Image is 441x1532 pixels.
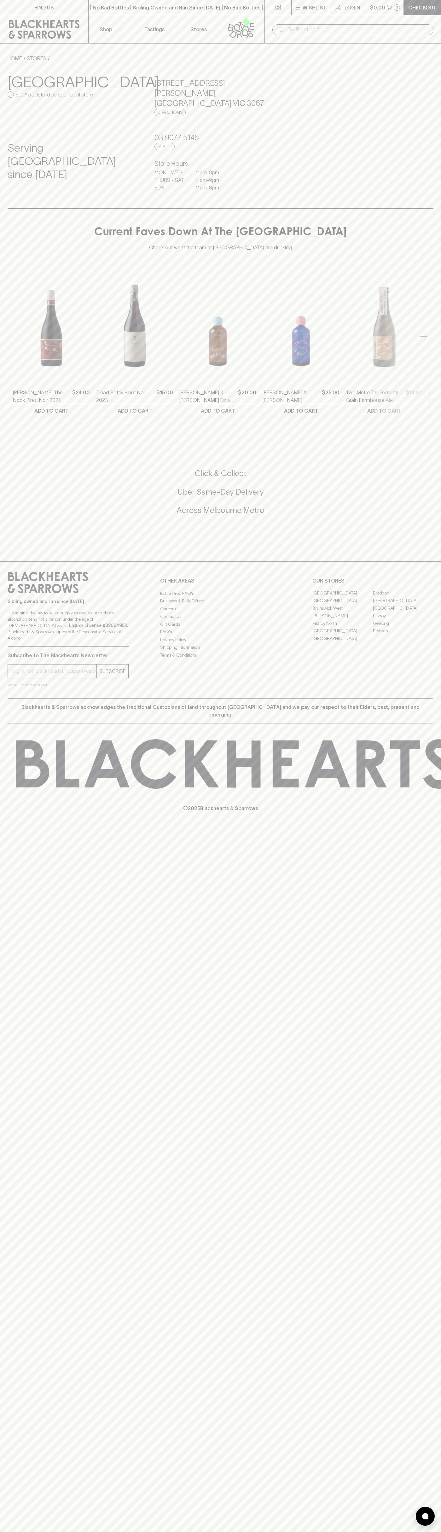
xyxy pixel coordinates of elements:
p: Tastings [144,26,165,33]
p: OTHER AREAS [160,577,281,584]
h5: Click & Collect [8,468,433,479]
div: Call to action block [8,443,433,548]
p: Checkout [408,4,437,11]
h5: 03 9077 5145 [154,133,286,143]
p: 0 [396,6,398,9]
p: $14.00 [406,389,423,404]
h6: Store Hours [154,159,286,169]
a: Braddon [373,589,433,597]
img: Buller The Nook Pinot Noir 2021 [13,269,90,379]
a: Brunswick West [312,605,373,612]
button: SUBSCRIBE [97,664,128,678]
p: $0.00 [370,4,385,11]
button: ADD TO CART [179,404,256,417]
p: THURS - SAT [154,176,186,184]
p: Subscribe to The Blackhearts Newsletter [8,652,129,659]
p: Sibling owned and run since [DATE] [8,598,129,605]
a: Shipping Information [160,644,281,651]
a: [PERSON_NAME] The Nook Pinot Noir 2021 [13,389,70,404]
p: MON - WED [154,169,186,176]
a: Directions [154,109,186,116]
a: Geelong [373,620,433,627]
a: Terms & Conditions [160,651,281,659]
p: $25.00 [322,389,339,404]
a: Fitzroy [373,612,433,620]
p: 11am - 9pm [195,176,227,184]
p: 11am - 8pm [195,169,227,176]
a: [PERSON_NAME] & [PERSON_NAME] [263,389,319,404]
p: OUR STORES [312,577,433,584]
h3: [GEOGRAPHIC_DATA] [8,73,139,91]
h5: Across Melbourne Metro [8,505,433,515]
p: It is against the law to sell or supply alcohol to, or to obtain alcohol on behalf of a person un... [8,610,129,641]
p: Login [345,4,360,11]
a: [PERSON_NAME] & [PERSON_NAME] Dirty Martini Cocktail [179,389,235,404]
a: Business & Bulk Gifting [160,597,281,605]
a: [PERSON_NAME] [312,612,373,620]
p: 11am - 8pm [195,184,227,191]
h5: Uber Same-Day Delivery [8,487,433,497]
p: $20.00 [238,389,256,404]
img: Taylor & Smith Gin [263,269,339,379]
img: Taylor & Smith Dirty Martini Cocktail [179,269,256,379]
a: Gift Cards [160,620,281,628]
p: Set Abbotsford as your local store [15,91,93,98]
p: SUBSCRIBE [99,667,126,675]
a: Fitzroy North [312,620,373,627]
a: Two Metre Tall Forth All Grain Farmhouse Ale [346,389,403,404]
p: Check out what the team at [GEOGRAPHIC_DATA] are drinking [149,239,292,251]
a: Privacy Policy [160,636,281,643]
input: Try "Pinot noir" [287,25,428,35]
button: ADD TO CART [346,404,423,417]
p: Stores [190,26,207,33]
p: We will never spam you [8,682,129,688]
a: Call [154,143,175,150]
button: Shop [89,15,133,43]
a: [GEOGRAPHIC_DATA] [312,589,373,597]
p: ADD TO CART [118,407,152,415]
a: Tread Softly Pinot Noir 2023 [96,389,154,404]
p: Wishlist [303,4,327,11]
a: [GEOGRAPHIC_DATA] [312,597,373,605]
h5: [STREET_ADDRESS][PERSON_NAME] , [GEOGRAPHIC_DATA] VIC 3067 [154,78,286,108]
button: ADD TO CART [96,404,173,417]
a: Tastings [132,15,177,43]
a: Stores [177,15,221,43]
a: [GEOGRAPHIC_DATA] [373,605,433,612]
button: ADD TO CART [13,404,90,417]
strong: Liquor License #32064953 [69,623,127,628]
a: [GEOGRAPHIC_DATA] [312,627,373,635]
a: Bottle Drop FAQ's [160,589,281,597]
input: e.g. jane@blackheartsandsparrows.com.au [13,666,96,676]
a: HOME [8,55,22,61]
p: $24.00 [72,389,90,404]
img: bubble-icon [422,1513,428,1519]
a: FAQ's [160,628,281,636]
h4: Current Faves Down At The [GEOGRAPHIC_DATA] [94,226,347,240]
a: Contact Us [160,613,281,620]
p: SUN [154,184,186,191]
img: Two Metre Tall Forth All Grain Farmhouse Ale [346,269,423,379]
a: [GEOGRAPHIC_DATA] [312,635,373,642]
p: ADD TO CART [201,407,235,415]
img: Tread Softly Pinot Noir 2023 [96,269,173,379]
p: FIND US [34,4,54,11]
a: STORES [27,55,46,61]
p: Shop [100,26,112,33]
h4: Serving [GEOGRAPHIC_DATA] since [DATE] [8,142,139,181]
p: ADD TO CART [284,407,318,415]
button: ADD TO CART [263,404,339,417]
p: Blackhearts & Sparrows acknowledges the traditional Custodians of land throughout [GEOGRAPHIC_DAT... [12,703,429,718]
p: $15.00 [156,389,173,404]
p: ADD TO CART [367,407,402,415]
a: Careers [160,605,281,612]
a: Prahran [373,627,433,635]
p: ADD TO CART [34,407,69,415]
a: [GEOGRAPHIC_DATA] [373,597,433,605]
